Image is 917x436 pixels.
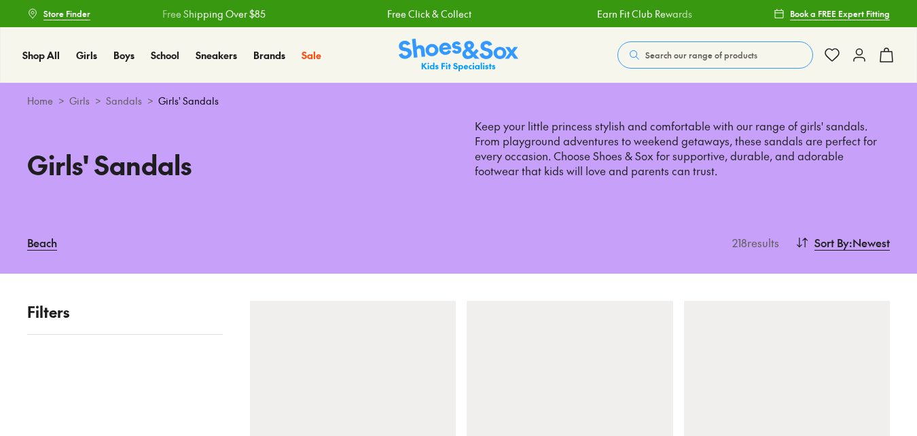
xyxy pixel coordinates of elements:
[43,7,90,20] span: Store Finder
[158,94,219,108] span: Girls' Sandals
[253,48,285,62] a: Brands
[22,48,60,62] a: Shop All
[76,48,97,62] span: Girls
[475,119,890,179] p: Keep your little princess stylish and comfortable with our range of girls' sandals. From playgrou...
[645,49,757,61] span: Search our range of products
[27,145,442,184] h1: Girls' Sandals
[302,48,321,62] a: Sale
[387,7,471,21] a: Free Click & Collect
[162,7,266,21] a: Free Shipping Over $85
[727,234,779,251] p: 218 results
[399,39,518,72] img: SNS_Logo_Responsive.svg
[69,94,90,108] a: Girls
[27,301,223,323] p: Filters
[399,39,518,72] a: Shoes & Sox
[113,48,134,62] a: Boys
[814,234,849,251] span: Sort By
[253,48,285,62] span: Brands
[27,94,53,108] a: Home
[113,48,134,62] span: Boys
[106,94,142,108] a: Sandals
[302,48,321,62] span: Sale
[151,48,179,62] span: School
[27,228,57,257] a: Beach
[774,1,890,26] a: Book a FREE Expert Fitting
[27,94,890,108] div: > > >
[22,48,60,62] span: Shop All
[151,48,179,62] a: School
[790,7,890,20] span: Book a FREE Expert Fitting
[617,41,813,69] button: Search our range of products
[596,7,691,21] a: Earn Fit Club Rewards
[27,1,90,26] a: Store Finder
[76,48,97,62] a: Girls
[849,234,890,251] span: : Newest
[196,48,237,62] span: Sneakers
[196,48,237,62] a: Sneakers
[795,228,890,257] button: Sort By:Newest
